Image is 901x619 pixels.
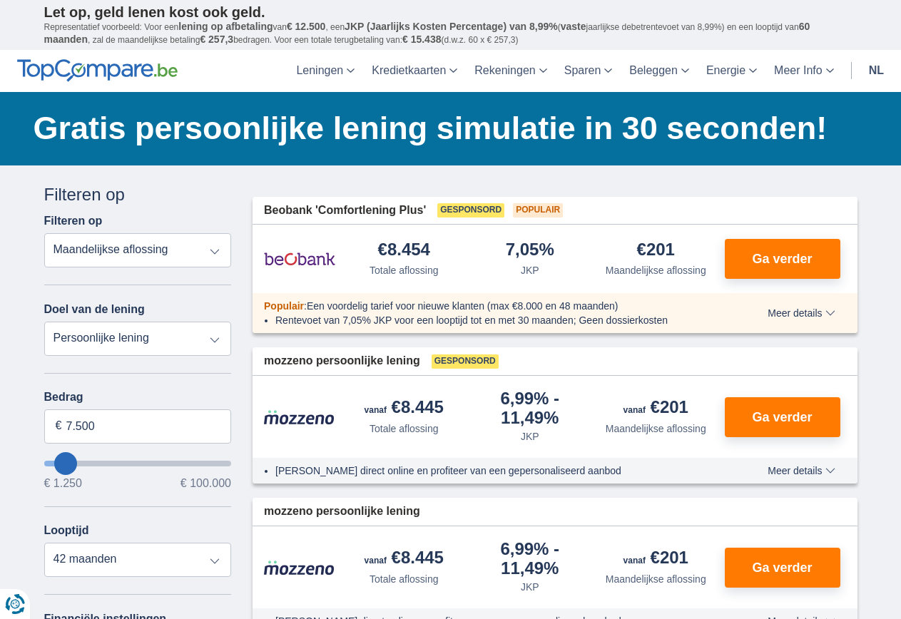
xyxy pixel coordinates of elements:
[264,560,335,575] img: product.pl.alt Mozzeno
[606,572,706,586] div: Maandelijkse aflossing
[752,561,812,574] span: Ga verder
[725,397,840,437] button: Ga verder
[44,4,857,21] p: Let op, geld lenen kost ook geld.
[473,541,588,577] div: 6,99%
[264,241,335,277] img: product.pl.alt Beobank
[725,239,840,279] button: Ga verder
[178,21,273,32] span: lening op afbetaling
[44,21,857,46] p: Representatief voorbeeld: Voor een van , een ( jaarlijkse debetrentevoet van 8,99%) en een loopti...
[345,21,558,32] span: JKP (Jaarlijks Kosten Percentage) van 8,99%
[44,524,89,537] label: Looptijd
[264,353,420,369] span: mozzeno persoonlijke lening
[437,203,504,218] span: Gesponsord
[506,241,554,260] div: 7,05%
[725,548,840,588] button: Ga verder
[307,300,619,312] span: Een voordelig tarief voor nieuwe klanten (max €8.000 en 48 maanden)
[44,215,103,227] label: Filteren op
[757,465,845,476] button: Meer details
[765,50,843,92] a: Meer Info
[432,354,499,369] span: Gesponsord
[365,399,444,419] div: €8.445
[253,299,727,313] div: :
[378,241,430,260] div: €8.454
[264,203,426,219] span: Beobank 'Comfortlening Plus'
[370,263,439,277] div: Totale aflossing
[402,34,442,45] span: € 15.438
[44,478,82,489] span: € 1.250
[621,50,698,92] a: Beleggen
[757,307,845,319] button: Meer details
[521,580,539,594] div: JKP
[44,183,232,207] div: Filteren op
[752,411,812,424] span: Ga verder
[363,50,466,92] a: Kredietkaarten
[606,421,706,436] div: Maandelijkse aflossing
[466,50,555,92] a: Rekeningen
[275,464,716,478] li: [PERSON_NAME] direct online en profiteer van een gepersonaliseerd aanbod
[275,313,716,327] li: Rentevoet van 7,05% JKP voor een looptijd tot en met 30 maanden; Geen dossierkosten
[637,241,675,260] div: €201
[513,203,563,218] span: Populair
[56,418,62,434] span: €
[768,466,835,476] span: Meer details
[860,50,892,92] a: nl
[44,303,145,316] label: Doel van de lening
[34,106,857,150] h1: Gratis persoonlijke lening simulatie in 30 seconden!
[264,409,335,425] img: product.pl.alt Mozzeno
[561,21,586,32] span: vaste
[698,50,765,92] a: Energie
[370,572,439,586] div: Totale aflossing
[17,59,178,82] img: TopCompare
[44,461,232,466] input: wantToBorrow
[44,21,810,45] span: 60 maanden
[623,549,688,569] div: €201
[264,503,420,520] span: mozzeno persoonlijke lening
[768,308,835,318] span: Meer details
[44,391,232,404] label: Bedrag
[623,399,688,419] div: €201
[370,421,439,436] div: Totale aflossing
[264,300,304,312] span: Populair
[473,390,588,426] div: 6,99%
[365,549,444,569] div: €8.445
[556,50,621,92] a: Sparen
[180,478,231,489] span: € 100.000
[521,263,539,277] div: JKP
[287,50,363,92] a: Leningen
[287,21,326,32] span: € 12.500
[200,34,233,45] span: € 257,3
[606,263,706,277] div: Maandelijkse aflossing
[521,429,539,444] div: JKP
[752,252,812,265] span: Ga verder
